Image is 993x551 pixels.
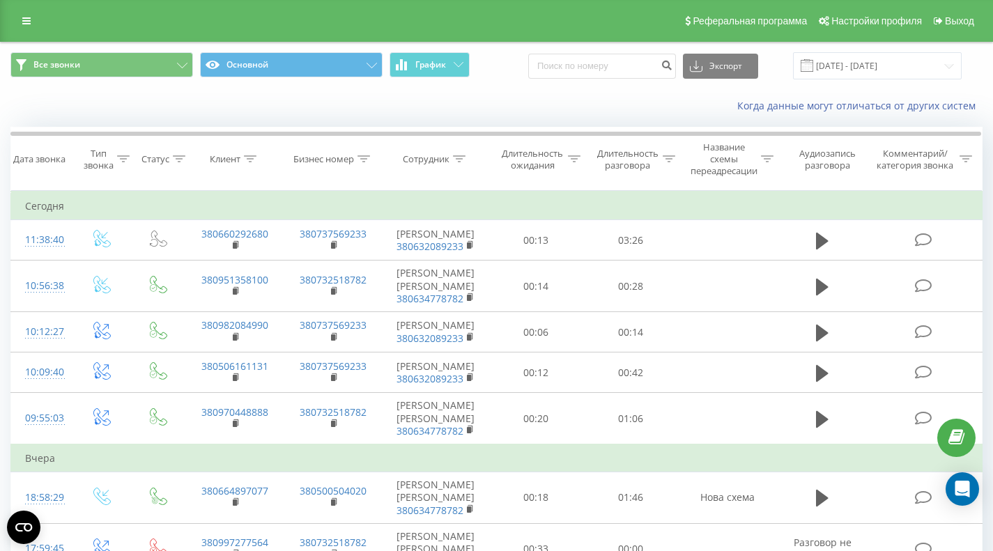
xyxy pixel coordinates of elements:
td: [PERSON_NAME] [383,352,488,393]
a: 380732518782 [300,536,367,549]
div: 10:09:40 [25,359,58,386]
div: Название схемы переадресации [691,141,757,177]
a: 380982084990 [201,318,268,332]
div: Тип звонка [84,148,114,171]
div: Клиент [210,153,240,165]
a: 380634778782 [397,292,463,305]
div: Комментарий/категория звонка [875,148,956,171]
td: Сегодня [11,192,983,220]
td: 03:26 [583,220,678,261]
td: [PERSON_NAME] [PERSON_NAME] [383,472,488,524]
div: 09:55:03 [25,405,58,432]
a: Когда данные могут отличаться от других систем [737,99,983,112]
a: 380500504020 [300,484,367,497]
td: [PERSON_NAME] [PERSON_NAME] [383,261,488,312]
td: 00:14 [583,312,678,352]
button: Все звонки [10,52,193,77]
div: Дата звонка [13,153,66,165]
div: 10:56:38 [25,272,58,300]
td: 01:46 [583,472,678,524]
td: [PERSON_NAME] [383,312,488,352]
div: Статус [141,153,169,165]
div: Бизнес номер [293,153,354,165]
div: Сотрудник [403,153,449,165]
div: 18:58:29 [25,484,58,511]
div: 10:12:27 [25,318,58,346]
a: 380634778782 [397,424,463,437]
td: 00:42 [583,352,678,393]
a: 380732518782 [300,405,367,419]
td: 00:12 [488,352,583,393]
div: Open Intercom Messenger [946,472,979,506]
td: [PERSON_NAME] [383,220,488,261]
a: 380664897077 [201,484,268,497]
span: График [415,60,446,70]
a: 380737569233 [300,359,367,373]
a: 380634778782 [397,504,463,517]
span: Настройки профиля [831,15,922,26]
a: 380632089233 [397,332,463,345]
span: Реферальная программа [693,15,807,26]
td: 00:06 [488,312,583,352]
a: 380632089233 [397,240,463,253]
a: 380997277564 [201,536,268,549]
div: Аудиозапись разговора [790,148,865,171]
td: 00:13 [488,220,583,261]
td: [PERSON_NAME] [PERSON_NAME] [383,393,488,444]
input: Поиск по номеру [528,54,676,79]
span: Все звонки [33,59,80,70]
a: 380632089233 [397,372,463,385]
td: Вчера [11,444,983,472]
div: Длительность ожидания [501,148,564,171]
td: 00:20 [488,393,583,444]
a: 380970448888 [201,405,268,419]
button: Основной [200,52,383,77]
td: 01:06 [583,393,678,444]
td: 00:18 [488,472,583,524]
button: Open CMP widget [7,511,40,544]
a: 380737569233 [300,227,367,240]
a: 380660292680 [201,227,268,240]
div: 11:38:40 [25,226,58,254]
td: 00:14 [488,261,583,312]
span: Выход [945,15,974,26]
a: 380737569233 [300,318,367,332]
div: Длительность разговора [596,148,659,171]
a: 380951358100 [201,273,268,286]
a: 380506161131 [201,359,268,373]
button: Экспорт [683,54,758,79]
a: 380732518782 [300,273,367,286]
td: 00:28 [583,261,678,312]
button: График [390,52,470,77]
td: Нова схема [678,472,777,524]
